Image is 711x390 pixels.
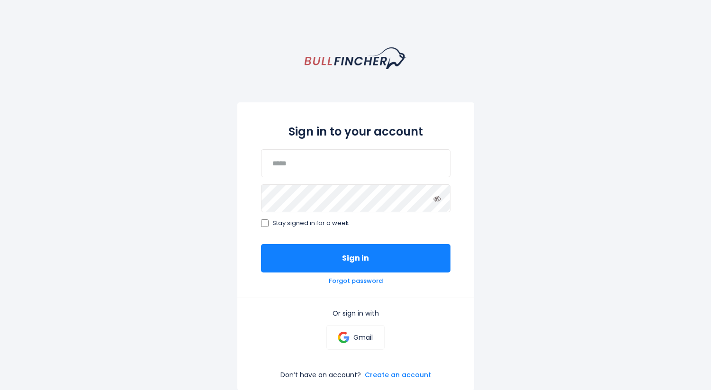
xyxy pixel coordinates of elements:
p: Don’t have an account? [280,371,361,379]
h2: Sign in to your account [261,123,450,140]
button: Sign in [261,244,450,272]
span: Stay signed in for a week [272,219,349,227]
a: Gmail [326,325,385,350]
input: Stay signed in for a week [261,219,269,227]
a: Forgot password [329,277,383,285]
a: homepage [305,47,406,69]
p: Gmail [353,333,373,342]
a: Create an account [365,371,431,379]
p: Or sign in with [261,309,450,317]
